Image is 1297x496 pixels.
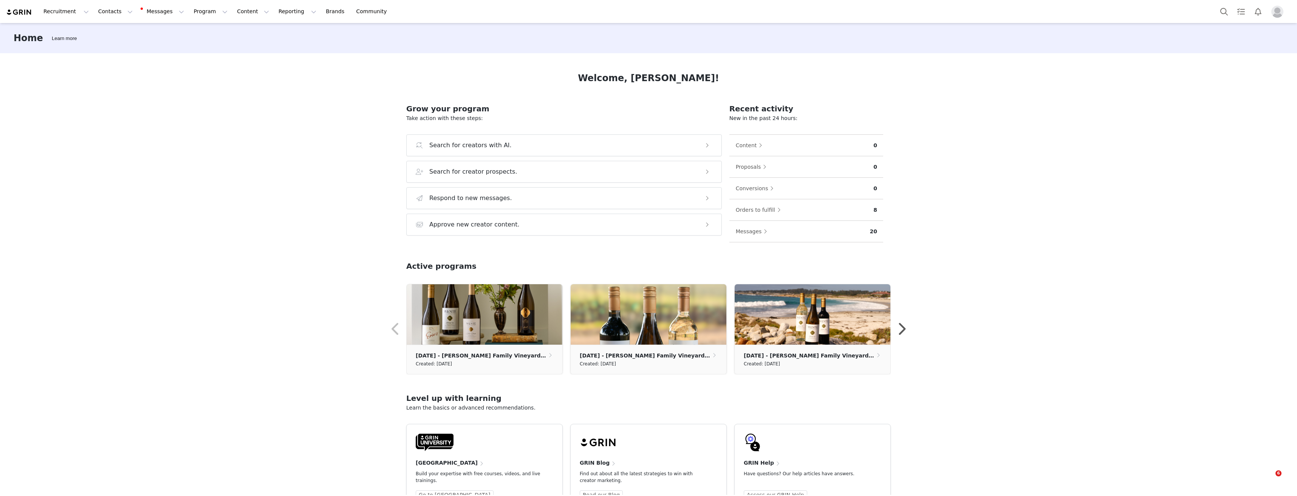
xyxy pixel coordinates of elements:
[744,360,780,368] small: Created: [DATE]
[735,225,771,237] button: Messages
[416,470,541,484] p: Build your expertise with free courses, videos, and live trainings.
[429,194,512,203] h3: Respond to new messages.
[580,433,618,451] img: grin-logo-black.svg
[6,9,33,16] img: grin logo
[735,139,766,151] button: Content
[1275,470,1282,476] span: 6
[1233,3,1249,20] a: Tasks
[580,360,616,368] small: Created: [DATE]
[735,204,785,216] button: Orders to fulfill
[416,351,547,360] p: [DATE] - [PERSON_NAME] Family Vineyards Activation
[735,284,890,345] img: 6cbdf4a8-c53f-4074-98d8-afd9b3368620.jpg
[870,228,877,236] p: 20
[406,114,722,122] p: Take action with these steps:
[406,260,477,272] h2: Active programs
[232,3,274,20] button: Content
[735,161,771,173] button: Proposals
[1250,3,1266,20] button: Notifications
[416,459,478,467] h4: [GEOGRAPHIC_DATA]
[729,114,883,122] p: New in the past 24 hours:
[873,185,877,193] p: 0
[1271,6,1283,18] img: placeholder-profile.jpg
[39,3,93,20] button: Recruitment
[406,103,722,114] h2: Grow your program
[873,142,877,149] p: 0
[406,187,722,209] button: Respond to new messages.
[1267,6,1291,18] button: Profile
[571,284,726,345] img: 624e2fe1-56c2-46a4-90ac-d41dc6408446.jpg
[1216,3,1232,20] button: Search
[1260,470,1278,488] iframe: Intercom live chat
[406,404,891,412] p: Learn the basics or advanced recommendations.
[429,141,512,150] h3: Search for creators with AI.
[416,360,452,368] small: Created: [DATE]
[94,3,137,20] button: Contacts
[744,351,875,360] p: [DATE] - [PERSON_NAME] Family Vineyards Activation
[578,71,719,85] h1: Welcome, [PERSON_NAME]!
[407,284,562,345] img: ed53ec4f-9299-4725-a7d6-4e7d6dbcbbfd.jpg
[352,3,395,20] a: Community
[50,35,78,42] div: Tooltip anchor
[406,393,891,404] h2: Level up with learning
[735,182,778,194] button: Conversions
[744,459,774,467] h4: GRIN Help
[729,103,883,114] h2: Recent activity
[744,470,869,477] p: Have questions? Our help articles have answers.
[580,459,610,467] h4: GRIN Blog
[406,161,722,183] button: Search for creator prospects.
[138,3,189,20] button: Messages
[416,433,453,451] img: GRIN-University-Logo-Black.svg
[744,433,762,451] img: GRIN-help-icon.svg
[429,167,517,176] h3: Search for creator prospects.
[580,470,705,484] p: Find out about all the latest strategies to win with creator marketing.
[406,134,722,156] button: Search for creators with AI.
[321,3,351,20] a: Brands
[580,351,711,360] p: [DATE] - [PERSON_NAME] Family Vineyards Activation
[429,220,520,229] h3: Approve new creator content.
[873,163,877,171] p: 0
[14,31,43,45] h3: Home
[274,3,321,20] button: Reporting
[406,214,722,236] button: Approve new creator content.
[873,206,877,214] p: 8
[189,3,232,20] button: Program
